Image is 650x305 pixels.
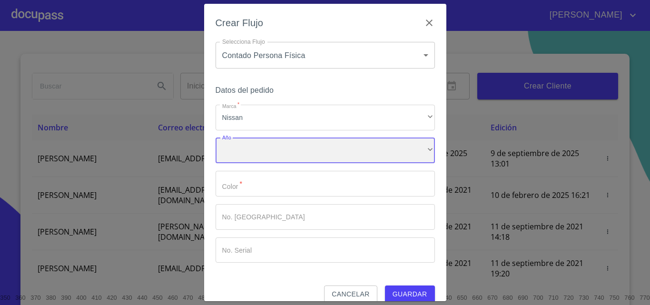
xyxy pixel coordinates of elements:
[332,288,369,300] span: Cancelar
[216,84,435,97] h6: Datos del pedido
[216,15,264,30] h6: Crear Flujo
[385,285,435,303] button: Guardar
[216,105,435,130] div: Nissan
[393,288,427,300] span: Guardar
[216,138,435,164] div: ​
[216,42,435,69] div: Contado Persona Física
[324,285,377,303] button: Cancelar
